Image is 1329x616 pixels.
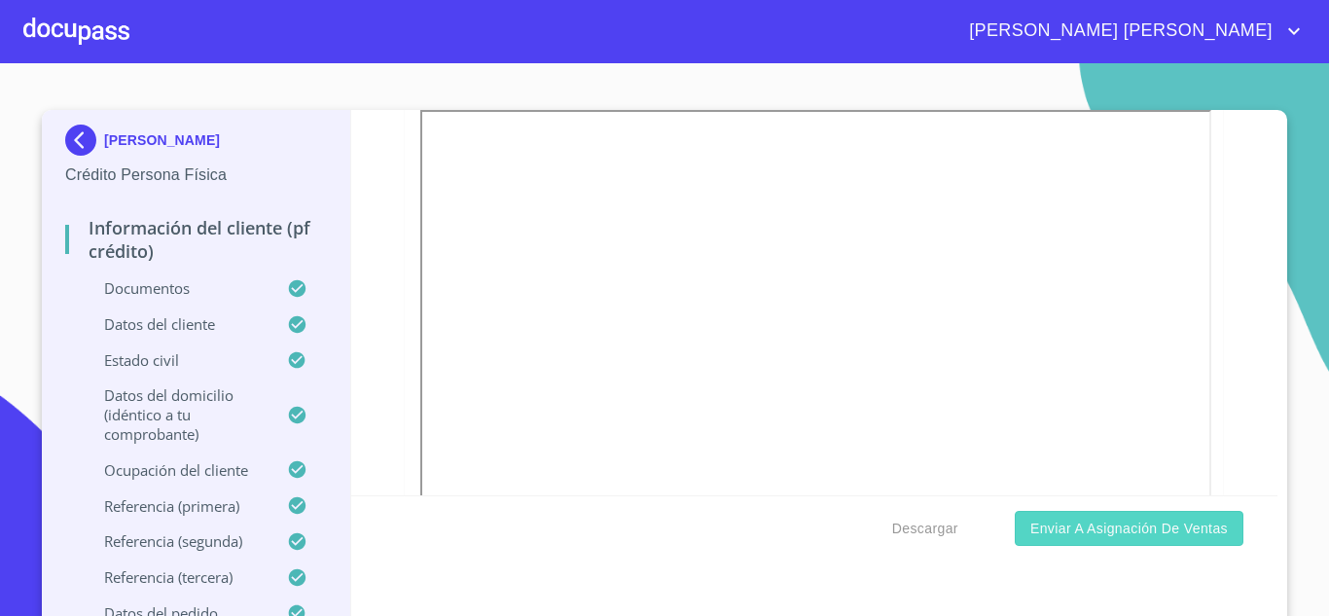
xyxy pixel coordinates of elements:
[65,216,327,263] p: Información del cliente (PF crédito)
[65,314,287,334] p: Datos del cliente
[884,511,966,547] button: Descargar
[1015,511,1243,547] button: Enviar a Asignación de Ventas
[65,350,287,370] p: Estado Civil
[65,567,287,587] p: Referencia (tercera)
[65,531,287,551] p: Referencia (segunda)
[65,496,287,516] p: Referencia (primera)
[954,16,1306,47] button: account of current user
[65,125,327,163] div: [PERSON_NAME]
[65,163,327,187] p: Crédito Persona Física
[892,517,958,541] span: Descargar
[104,132,220,148] p: [PERSON_NAME]
[65,460,287,480] p: Ocupación del Cliente
[65,278,287,298] p: Documentos
[954,16,1282,47] span: [PERSON_NAME] [PERSON_NAME]
[65,385,287,444] p: Datos del domicilio (idéntico a tu comprobante)
[65,125,104,156] img: Docupass spot blue
[1030,517,1228,541] span: Enviar a Asignación de Ventas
